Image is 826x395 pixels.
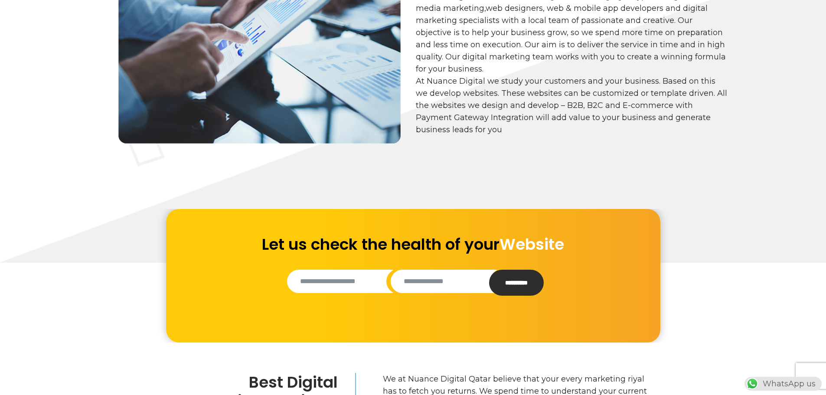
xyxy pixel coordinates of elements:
div: WhatsApp us [744,377,822,391]
a: WhatsAppWhatsApp us [744,379,822,388]
img: WhatsApp [745,377,759,391]
h2: Let us check the health of your [258,235,568,254]
span: Website [500,233,564,255]
p: At Nuance Digital we study your customers and your business. Based on this we develop websites. T... [416,75,728,136]
form: Contact form [170,235,656,317]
